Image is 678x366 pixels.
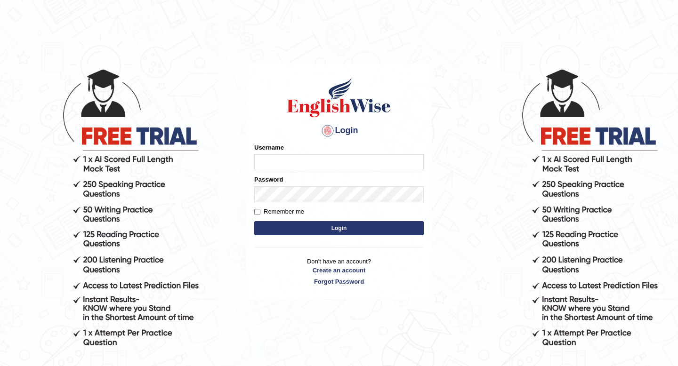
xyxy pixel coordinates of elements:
label: Username [254,143,284,152]
label: Remember me [254,207,304,216]
h4: Login [254,123,424,138]
a: Forgot Password [254,277,424,286]
button: Login [254,221,424,235]
img: Logo of English Wise sign in for intelligent practice with AI [285,76,393,119]
label: Password [254,175,283,184]
input: Remember me [254,209,260,215]
p: Don't have an account? [254,257,424,286]
a: Create an account [254,266,424,275]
